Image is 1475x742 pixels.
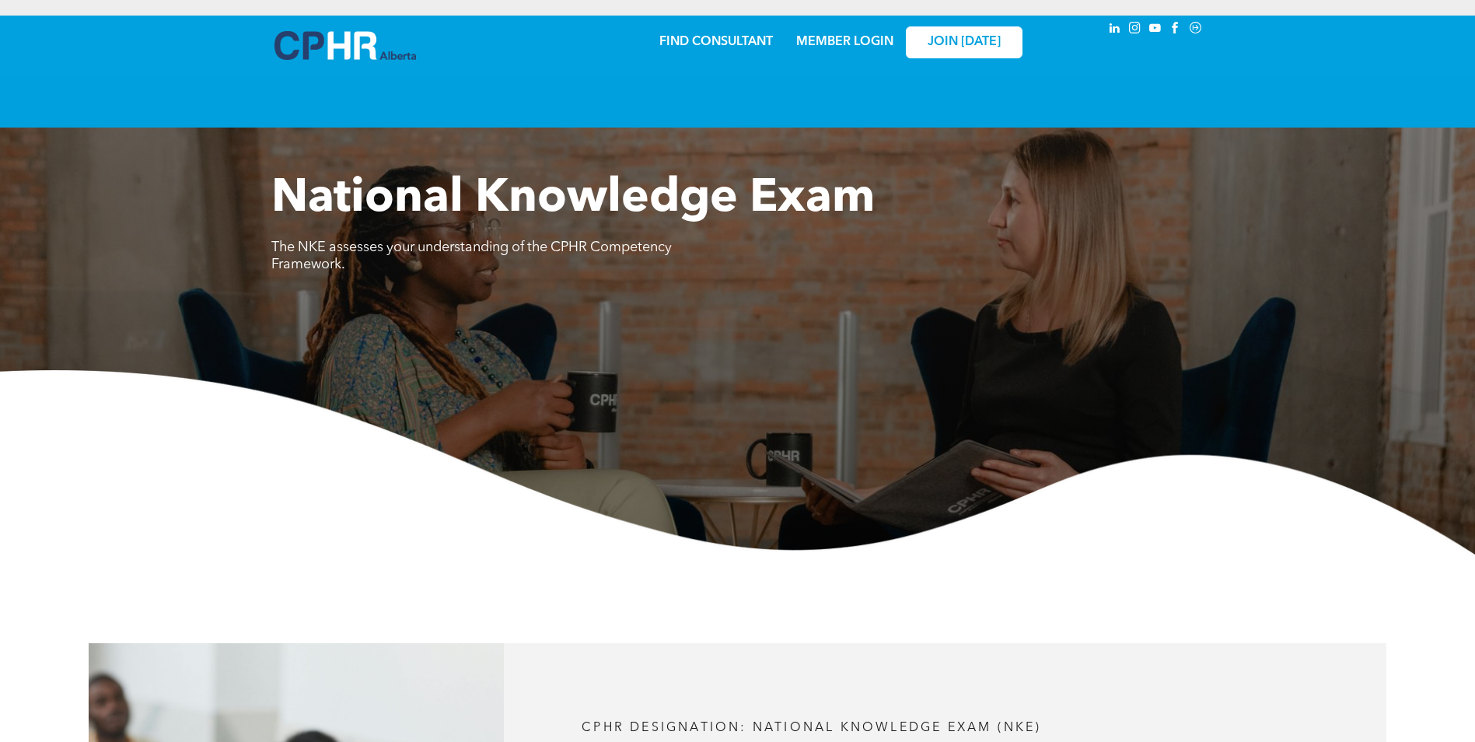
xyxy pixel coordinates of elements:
[659,36,773,48] a: FIND CONSULTANT
[582,722,1041,734] span: CPHR DESIGNATION: National Knowledge Exam (NKE)
[1127,19,1144,40] a: instagram
[928,35,1001,50] span: JOIN [DATE]
[906,26,1022,58] a: JOIN [DATE]
[274,31,416,60] img: A blue and white logo for cp alberta
[1187,19,1204,40] a: Social network
[1106,19,1124,40] a: linkedin
[271,240,672,271] span: The NKE assesses your understanding of the CPHR Competency Framework.
[271,176,875,222] span: National Knowledge Exam
[1147,19,1164,40] a: youtube
[1167,19,1184,40] a: facebook
[796,36,893,48] a: MEMBER LOGIN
